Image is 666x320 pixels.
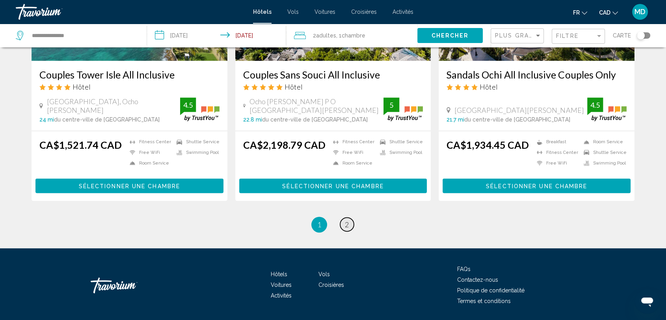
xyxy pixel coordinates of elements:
button: Sélectionner une chambre [443,178,631,193]
span: 21.7 mi [446,116,464,123]
span: Sélectionner une chambre [486,183,587,189]
span: , 1 [336,30,365,41]
img: trustyou-badge.svg [383,97,423,121]
span: Filtre [556,33,579,39]
span: 24 mi [39,116,54,123]
button: Filter [552,28,605,45]
button: Travelers: 2 adults, 0 children [286,24,417,47]
span: Chambre [342,32,365,39]
button: Chercher [417,28,483,43]
a: Sélectionner une chambre [443,180,631,189]
button: Change language [573,7,587,18]
a: Vols [318,271,330,277]
ul: Pagination [32,217,634,232]
span: Hôtel [480,82,498,91]
a: Couples Tower Isle All Inclusive [39,69,220,80]
a: Vols [287,9,299,15]
a: Croisières [351,9,377,15]
li: Free WiFi [126,149,173,156]
a: Sélectionner une chambre [35,180,223,189]
span: 22.8 mi [243,116,262,123]
li: Free WiFi [329,149,376,156]
a: Sandals Ochi All Inclusive Couples Only [446,69,627,80]
a: Activités [271,292,292,299]
a: Politique de confidentialité [457,287,525,294]
a: Termes et conditions [457,298,511,304]
span: Carte [613,30,631,41]
span: Sélectionner une chambre [79,183,180,189]
ins: CA$1,521.74 CAD [39,139,122,151]
span: Plus grandes économies [495,32,589,39]
div: 4.5 [180,100,196,110]
div: 4 star Hotel [446,82,627,91]
span: MD [634,8,646,16]
span: 2 [313,30,336,41]
span: Voitures [271,282,292,288]
h3: Couples Sans Souci All Inclusive [243,69,423,80]
button: Sélectionner une chambre [239,178,427,193]
span: [GEOGRAPHIC_DATA], Ocho [PERSON_NAME] [47,97,180,114]
li: Breakfast [533,139,580,146]
button: Check-in date: Nov 30, 2025 Check-out date: Dec 3, 2025 [147,24,286,47]
a: Contactez-nous [457,277,498,283]
li: Free WiFi [533,160,580,167]
span: Chercher [431,33,469,39]
a: Voitures [314,9,335,15]
img: trustyou-badge.svg [180,97,220,121]
ins: CA$2,198.79 CAD [243,139,326,151]
a: Activités [393,9,413,15]
button: Toggle map [631,32,650,39]
li: Shuttle Service [173,139,220,146]
button: User Menu [630,4,650,20]
span: Adultes [316,32,336,39]
button: Change currency [599,7,618,18]
span: du centre-ville de [GEOGRAPHIC_DATA] [262,116,368,123]
a: Hôtels [253,9,272,15]
div: 5 [383,100,399,110]
li: Swimming Pool [173,149,220,156]
span: 1 [317,220,321,229]
a: FAQs [457,266,471,272]
a: Croisières [318,282,344,288]
li: Shuttle Service [376,139,423,146]
div: 4 star Hotel [39,82,220,91]
li: Shuttle Service [580,149,627,156]
a: Travorium [16,4,245,20]
span: du centre-ville de [GEOGRAPHIC_DATA] [54,116,160,123]
li: Room Service [329,160,376,167]
button: Sélectionner une chambre [35,178,223,193]
div: 5 star Hotel [243,82,423,91]
span: Ocho [PERSON_NAME] P O [GEOGRAPHIC_DATA][PERSON_NAME] [249,97,383,114]
a: Sélectionner une chambre [239,180,427,189]
li: Fitness Center [329,139,376,146]
iframe: Bouton de lancement de la fenêtre de messagerie [634,288,660,314]
li: Room Service [126,160,173,167]
a: Travorium [91,273,169,297]
span: du centre-ville de [GEOGRAPHIC_DATA] [464,116,570,123]
li: Swimming Pool [376,149,423,156]
span: fr [573,9,580,16]
li: Fitness Center [533,149,580,156]
li: Room Service [580,139,627,146]
span: CAD [599,9,610,16]
li: Swimming Pool [580,160,627,167]
li: Fitness Center [126,139,173,146]
ins: CA$1,934.45 CAD [446,139,529,151]
span: Hôtel [73,82,91,91]
mat-select: Sort by [495,33,541,39]
a: Hôtels [271,271,287,277]
div: 4.5 [587,100,603,110]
